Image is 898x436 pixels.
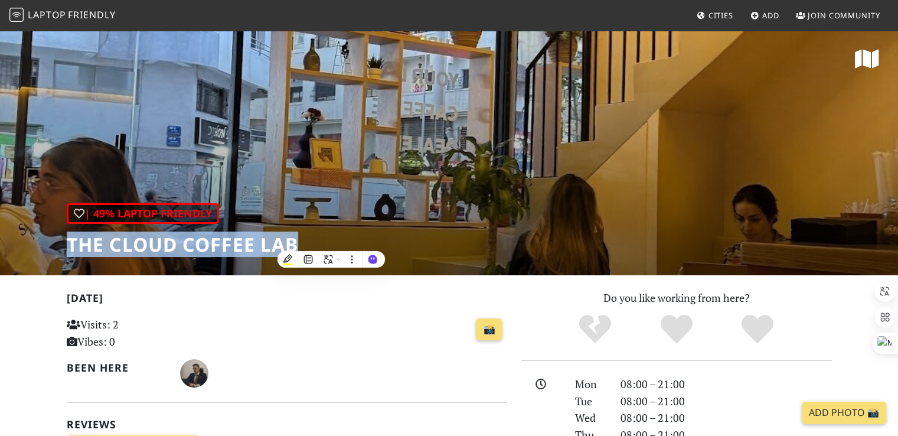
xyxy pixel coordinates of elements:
[613,409,839,427] div: 08:00 – 21:00
[692,5,738,26] a: Cities
[568,409,613,427] div: Wed
[67,233,298,256] h1: THE CLOUD COFFEE LAB
[67,292,507,309] h2: [DATE]
[568,376,613,393] div: Mon
[568,393,613,410] div: Tue
[762,10,779,21] span: Add
[636,313,717,346] div: Yes
[613,393,839,410] div: 08:00 – 21:00
[746,5,784,26] a: Add
[613,376,839,393] div: 08:00 – 21:00
[180,359,208,388] img: 2690-riccardo.jpg
[67,316,204,350] p: Visits: 2 Vibes: 0
[9,5,116,26] a: LaptopFriendly LaptopFriendly
[554,313,636,346] div: No
[67,418,507,431] h2: Reviews
[708,10,733,21] span: Cities
[68,8,115,21] span: Friendly
[28,8,66,21] span: Laptop
[802,402,886,424] a: Add Photo 📸
[521,289,832,307] p: Do you like working from here?
[9,8,24,22] img: LaptopFriendly
[67,203,219,224] div: | 49% Laptop Friendly
[717,313,798,346] div: Definitely!
[808,10,880,21] span: Join Community
[180,365,208,379] span: Riccardo Capozza
[476,318,502,341] a: 📸
[67,362,166,374] h2: Been here
[791,5,885,26] a: Join Community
